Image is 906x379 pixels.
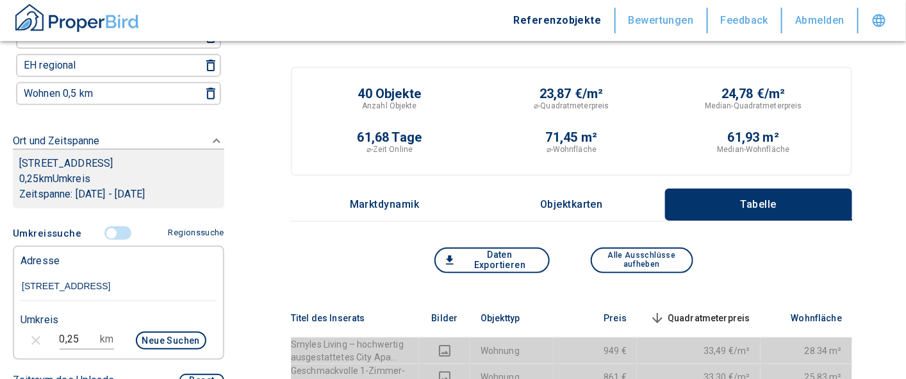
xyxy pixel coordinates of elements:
p: Anzahl Objekte [362,100,417,112]
button: Alle Ausschlüsse aufheben [591,248,693,273]
td: Wohnung [470,337,554,364]
span: Objekttyp [481,310,540,326]
p: Büro [24,32,45,42]
p: Zeitspanne: [DATE] - [DATE] [19,187,218,202]
button: Abmelden [782,8,859,33]
p: ⌀-Quadratmeterpreis [534,100,609,112]
button: Daten Exportieren [434,248,550,273]
p: ⌀-Wohnfläche [547,144,597,155]
button: Umkreissuche [13,221,86,246]
th: Smyles Living – hochwertig ausgestattetes City Apa... [291,337,419,364]
img: ProperBird Logo and Home Button [13,2,141,34]
p: 61,68 Tage [358,131,422,144]
div: Ort und Zeitspanne[STREET_ADDRESS]0,25kmUmkreisZeitspanne: [DATE] - [DATE] [13,121,224,221]
span: Wohnfläche [771,310,843,326]
p: 0,25 km Umkreis [19,171,218,187]
button: Feedback [708,8,783,33]
th: Titel des Inserats [291,299,419,338]
p: 61,93 m² [728,131,780,144]
div: wrapped label tabs example [291,189,852,221]
th: Bilder [419,299,470,338]
span: Quadratmeterpreis [647,310,750,326]
input: Adresse ändern [21,272,217,301]
td: 949 € [554,337,637,364]
span: Preis [583,310,627,326]
p: 23,87 €/m² [539,87,604,100]
p: 24,78 €/m² [721,87,786,100]
p: Ort und Zeitspanne [13,133,100,149]
p: Marktdynamik [350,199,420,210]
td: 33,49 €/m² [637,337,761,364]
td: 28.34 m² [761,337,853,364]
p: [STREET_ADDRESS] [19,156,218,171]
p: EH regional [24,60,76,71]
button: Regionssuche [163,222,224,244]
button: Referenzobjekte [501,8,616,33]
p: 71,45 m² [546,131,598,144]
button: EH regional [19,56,185,74]
p: Tabelle [727,199,791,210]
p: Adresse [21,253,60,269]
button: Wohnen 0,5 km [19,85,185,103]
p: Median-Wohnfläche [718,144,790,155]
p: Median-Quadratmeterpreis [705,100,802,112]
p: Umkreis [21,312,58,328]
p: ⌀-Zeit Online [367,144,413,155]
p: Objektkarten [539,199,604,210]
button: images [429,343,460,358]
p: km [100,332,113,347]
button: Bewertungen [616,8,708,33]
p: 40 Objekte [358,87,422,100]
p: Wohnen 0,5 km [24,88,93,99]
button: ProperBird Logo and Home Button [13,2,141,39]
button: Neue Suchen [136,332,206,350]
